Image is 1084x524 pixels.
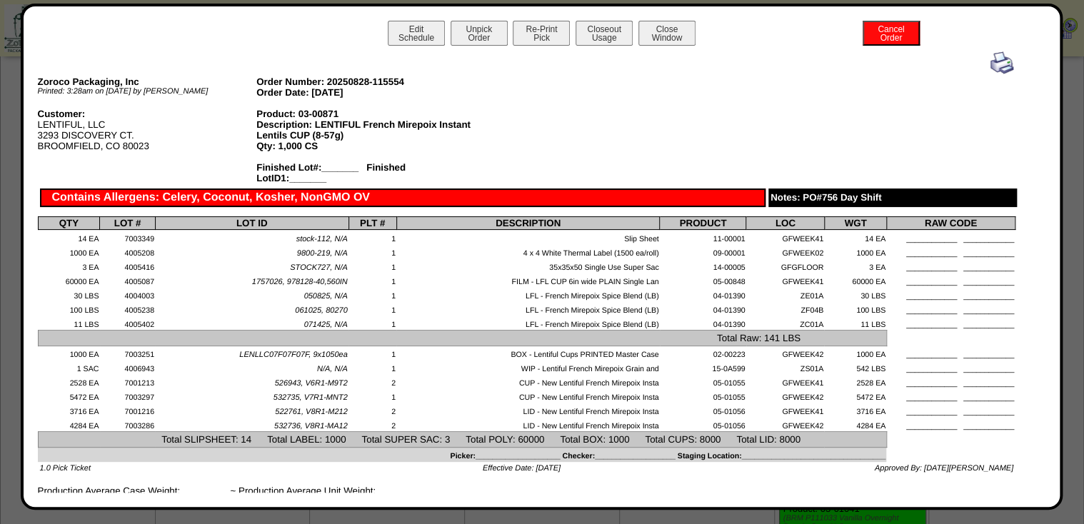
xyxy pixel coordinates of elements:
td: 1 [348,273,396,287]
td: 30 LBS [824,287,886,301]
td: 3 EA [38,258,100,273]
td: 15-0A599 [660,361,746,375]
td: ____________ ____________ [886,258,1015,273]
td: 2528 EA [824,374,886,388]
td: 30 LBS [38,287,100,301]
td: 4005402 [100,316,156,330]
th: LOT # [100,217,156,230]
div: Printed: 3:28am on [DATE] by [PERSON_NAME] [38,87,257,96]
td: ZE01A [746,287,825,301]
button: UnpickOrder [451,21,508,46]
span: 522761, V8R1-M212 [275,408,348,416]
td: 1 [348,258,396,273]
td: ZS01A [746,361,825,375]
div: Notes: PO#756 Day Shift [768,188,1017,207]
td: ZF04B [746,301,825,316]
td: 1000 EA [38,346,100,360]
td: GFWEEK42 [746,417,825,431]
span: 050825, N/A [304,292,348,301]
td: 1 [348,287,396,301]
td: ZC01A [746,316,825,330]
div: Order Date: [DATE] [256,87,476,98]
span: Approved By: [DATE][PERSON_NAME] [875,464,1013,473]
td: ____________ ____________ [886,374,1015,388]
td: LFL - French Mirepoix Spice Blend (LB) [396,287,660,301]
th: LOC [746,217,825,230]
td: ____________ ____________ [886,346,1015,360]
td: ____________ ____________ [886,417,1015,431]
td: 05-01056 [660,403,746,417]
span: stock-112, N/A [296,235,348,243]
td: 1000 EA [824,244,886,258]
td: 14 EA [38,230,100,244]
td: ____________ ____________ [886,316,1015,330]
td: Picker:____________________ Checker:___________________ Staging Location:________________________... [38,447,886,461]
td: 4284 EA [824,417,886,431]
td: 14-00005 [660,258,746,273]
span: 1.0 Pick Ticket [40,464,91,473]
td: ____________ ____________ [886,388,1015,403]
td: CUP - New Lentiful French Mirepoix Insta [396,388,660,403]
td: 1000 EA [38,244,100,258]
td: GFWEEK41 [746,403,825,417]
td: 4284 EA [38,417,100,431]
td: 7001216 [100,403,156,417]
span: 9800-219, N/A [297,249,348,258]
td: ____________ ____________ [886,301,1015,316]
div: Zoroco Packaging, Inc [38,76,257,87]
div: Description: LENTIFUL French Mirepoix Instant Lentils CUP (8-57g) [256,119,476,141]
th: PRODUCT [660,217,746,230]
td: FILM - LFL CUP 6in wide PLAIN Single Lan [396,273,660,287]
div: Contains Allergens: Celery, Coconut, Kosher, NonGMO OV [40,188,766,207]
td: 4005238 [100,301,156,316]
td: 14 EA [824,230,886,244]
td: ____________ ____________ [886,361,1015,375]
td: 4 x 4 White Thermal Label (1500 ea/roll) [396,244,660,258]
td: 2 [348,374,396,388]
td: 1 [348,301,396,316]
td: LFL - French Mirepoix Spice Blend (LB) [396,301,660,316]
span: STOCK727, N/A [290,263,348,272]
td: GFGFLOOR [746,258,825,273]
td: 11 LBS [824,316,886,330]
td: GFWEEK42 [746,388,825,403]
td: 7003286 [100,417,156,431]
th: PLT # [348,217,396,230]
span: 526943, V6R1-M9T2 [275,379,348,388]
td: 09-00001 [660,244,746,258]
td: 11 LBS [38,316,100,330]
td: 100 LBS [38,301,100,316]
th: DESCRIPTION [396,217,660,230]
span: 061025, 80270 [295,306,347,315]
div: Product: 03-00871 [256,109,476,119]
td: CUP - New Lentiful French Mirepoix Insta [396,374,660,388]
td: 05-01055 [660,374,746,388]
td: 3716 EA [824,403,886,417]
td: 04-01390 [660,287,746,301]
span: Effective Date: [DATE] [483,464,561,473]
td: 5472 EA [824,388,886,403]
button: CloseoutUsage [576,21,633,46]
td: 2 [348,403,396,417]
div: Order Number: 20250828-115554 [256,76,476,87]
td: LFL - French Mirepoix Spice Blend (LB) [396,316,660,330]
span: 1757026, 978128-40,560IN [252,278,348,286]
td: 4005416 [100,258,156,273]
td: BOX - Lentiful Cups PRINTED Master Case [396,346,660,360]
td: ____________ ____________ [886,287,1015,301]
td: Slip Sheet [396,230,660,244]
td: 7003349 [100,230,156,244]
td: WIP - Lentiful French Mirepoix Grain and [396,361,660,375]
td: LID - New Lentiful French Mirepoix Insta [396,403,660,417]
td: GFWEEK41 [746,230,825,244]
th: LOT ID [155,217,348,230]
td: 4006943 [100,361,156,375]
td: 02-00223 [660,346,746,360]
button: EditSchedule [388,21,445,46]
td: LID - New Lentiful French Mirepoix Insta [396,417,660,431]
td: GFWEEK41 [746,273,825,287]
td: 542 LBS [824,361,886,375]
th: WGT [824,217,886,230]
div: Finished Lot#:_______ Finished LotID1:_______ [256,162,476,183]
td: 60000 EA [824,273,886,287]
